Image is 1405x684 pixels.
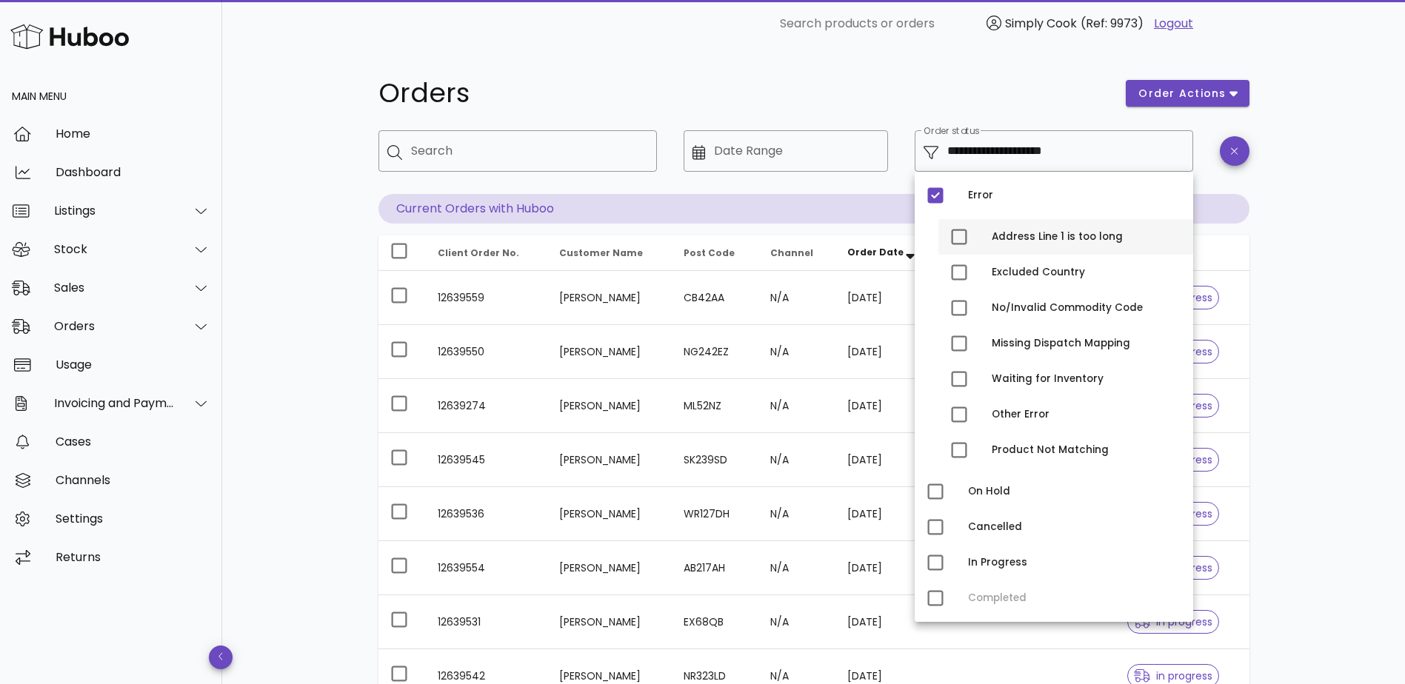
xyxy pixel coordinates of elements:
td: [DATE] [835,487,944,541]
span: Order Date [847,246,904,258]
div: Returns [56,550,210,564]
td: [DATE] [835,379,944,433]
td: SK239SD [672,433,758,487]
div: On Hold [968,486,1181,497]
td: 12639536 [426,487,547,541]
span: order actions [1138,86,1227,101]
td: N/A [758,433,835,487]
td: 12639559 [426,271,547,325]
td: [DATE] [835,541,944,595]
span: Channel [770,247,813,259]
td: 12639545 [426,433,547,487]
div: Waiting for Inventory [992,373,1181,385]
td: 12639274 [426,379,547,433]
div: Stock [54,242,175,256]
div: Cancelled [968,521,1181,533]
td: [PERSON_NAME] [547,271,672,325]
span: Client Order No. [438,247,519,259]
div: Excluded Country [992,266,1181,278]
div: Missing Dispatch Mapping [992,338,1181,349]
div: Invoicing and Payments [54,396,175,410]
td: [PERSON_NAME] [547,541,672,595]
td: WR127DH [672,487,758,541]
th: Customer Name [547,235,672,271]
td: EX68QB [672,595,758,649]
span: in progress [1134,617,1212,627]
div: Product Not Matching [992,444,1181,456]
div: No/Invalid Commodity Code [992,302,1181,314]
td: [DATE] [835,433,944,487]
td: [DATE] [835,271,944,325]
td: 12639554 [426,541,547,595]
td: NG242EZ [672,325,758,379]
a: Logout [1154,15,1193,33]
td: [DATE] [835,325,944,379]
td: N/A [758,271,835,325]
div: Sales [54,281,175,295]
div: Dashboard [56,165,210,179]
td: CB42AA [672,271,758,325]
span: (Ref: 9973) [1081,15,1144,32]
td: N/A [758,595,835,649]
div: Address Line 1 is too long [992,231,1181,243]
img: Huboo Logo [10,21,129,53]
td: [PERSON_NAME] [547,379,672,433]
td: 12639550 [426,325,547,379]
div: Home [56,127,210,141]
div: Cases [56,435,210,449]
td: 12639531 [426,595,547,649]
div: Listings [54,204,175,218]
td: N/A [758,541,835,595]
th: Order Date: Sorted descending. Activate to remove sorting. [835,235,944,271]
div: Error [968,190,1181,201]
span: Customer Name [559,247,643,259]
th: Post Code [672,235,758,271]
td: [PERSON_NAME] [547,433,672,487]
h1: Orders [378,80,1109,107]
td: [PERSON_NAME] [547,595,672,649]
div: In Progress [968,557,1181,569]
p: Current Orders with Huboo [378,194,1249,224]
div: Usage [56,358,210,372]
th: Channel [758,235,835,271]
td: [PERSON_NAME] [547,487,672,541]
span: Simply Cook [1005,15,1077,32]
td: N/A [758,487,835,541]
div: Orders [54,319,175,333]
td: [PERSON_NAME] [547,325,672,379]
div: Other Error [992,409,1181,420]
td: N/A [758,325,835,379]
span: in progress [1134,671,1212,681]
div: Settings [56,512,210,526]
span: Post Code [684,247,735,259]
td: ML52NZ [672,379,758,433]
td: AB217AH [672,541,758,595]
td: N/A [758,379,835,433]
td: [DATE] [835,595,944,649]
div: Channels [56,473,210,487]
label: Order status [924,126,979,137]
button: order actions [1126,80,1249,107]
th: Client Order No. [426,235,547,271]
